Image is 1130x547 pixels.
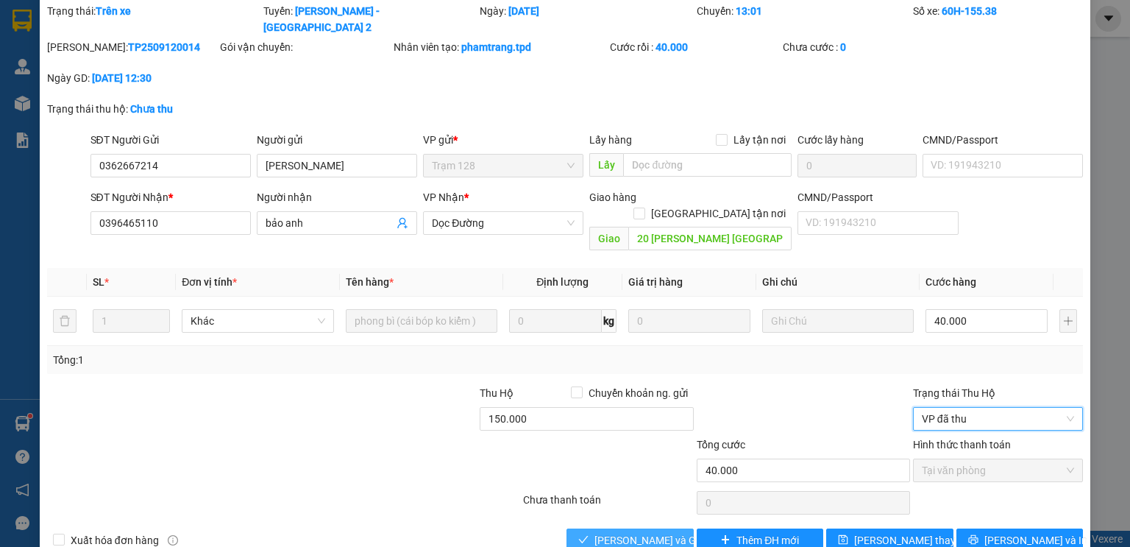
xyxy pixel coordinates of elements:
input: Cước lấy hàng [797,154,917,177]
input: 0 [628,309,750,333]
b: TP2509120014 [128,41,200,53]
span: Lấy [589,153,623,177]
span: VP Nhận [423,191,464,203]
span: Tại văn phòng [922,459,1074,481]
div: Trạng thái thu hộ: [47,101,260,117]
span: Lấy hàng [589,134,632,146]
input: Dọc đường [623,153,792,177]
span: save [838,534,848,546]
span: Dọc Đường [432,212,575,234]
span: kg [602,309,616,333]
span: plus [720,534,731,546]
div: SĐT Người Nhận [90,189,251,205]
div: Quận 10 [13,13,118,30]
div: Số xe: [912,3,1084,35]
div: Người nhận [257,189,417,205]
input: Ghi Chú [762,309,914,333]
b: 60H-155.38 [942,5,997,17]
div: CMND/Passport [923,132,1083,148]
span: SL [93,276,104,288]
button: delete [53,309,77,333]
span: Tên hàng [346,276,394,288]
span: Giao [589,227,628,250]
div: Ngày: [478,3,694,35]
span: Cước hàng [925,276,976,288]
div: Gói vận chuyển: [220,39,390,55]
div: Cước rồi : [610,39,780,55]
div: Chưa cước : [783,39,953,55]
div: VP gửi [423,132,583,148]
div: Tuyến: [262,3,478,35]
span: info-circle [168,535,178,546]
span: Nhận: [129,14,164,29]
b: [DATE] [508,5,539,17]
b: 13:01 [736,5,762,17]
span: Giá trị hàng [628,276,683,288]
div: SĐT Người Gửi [90,132,251,148]
div: tuyết -GỌI GẤP [129,48,221,83]
input: VD: Bàn, Ghế [346,309,497,333]
div: Nhân viên tạo: [394,39,607,55]
div: Trạng thái Thu Hộ [913,385,1083,401]
span: printer [968,534,978,546]
b: [PERSON_NAME] - [GEOGRAPHIC_DATA] 2 [263,5,380,33]
div: diễm chi [13,30,118,48]
div: Chuyến: [695,3,912,35]
div: Chưa thanh toán [522,492,694,518]
div: [PERSON_NAME]: [47,39,217,55]
span: Trạm 128 [432,155,575,177]
div: CMND/Passport [797,189,958,205]
b: 40.000 [655,41,688,53]
span: [GEOGRAPHIC_DATA] tận nơi [645,205,792,222]
span: Chuyển khoản ng. gửi [583,385,694,401]
th: Ghi chú [756,268,920,297]
span: Thu Hộ [480,387,514,399]
span: Khác [191,310,324,332]
div: Tổng: 1 [53,352,437,368]
div: 083206003042 [13,68,118,86]
div: Người gửi [257,132,417,148]
span: check [578,534,589,546]
div: Trạng thái: [46,3,262,35]
b: 0 [840,41,846,53]
button: plus [1059,309,1077,333]
span: Giao hàng [589,191,636,203]
span: Đơn vị tính [182,276,237,288]
label: Hình thức thanh toán [913,439,1011,451]
span: Định lượng [536,276,589,288]
span: Tổng cước [697,439,745,451]
b: Trên xe [96,5,131,17]
b: phamtrang.tpd [461,41,531,53]
label: Cước lấy hàng [797,134,864,146]
span: Lấy tận nơi [728,132,792,148]
input: Dọc đường [628,227,792,250]
div: Ngày GD: [47,70,217,86]
b: Chưa thu [130,103,173,115]
b: [DATE] 12:30 [92,72,152,84]
span: Gửi: [13,14,35,29]
span: VP đã thu [922,408,1074,430]
span: user-add [397,217,408,229]
div: Trạm 114 [129,13,221,48]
